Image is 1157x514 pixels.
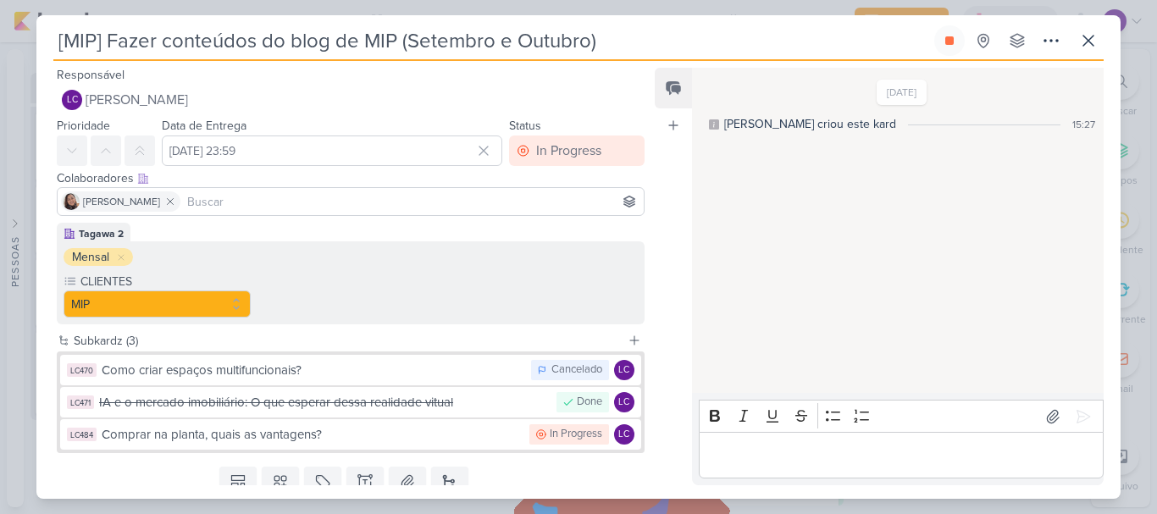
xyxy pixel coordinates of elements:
[1072,117,1095,132] div: 15:27
[57,169,645,187] div: Colaboradores
[162,119,246,133] label: Data de Entrega
[102,425,521,445] div: Comprar na planta, quais as vantagens?
[699,400,1104,433] div: Editor toolbar
[618,430,629,439] p: LC
[86,90,188,110] span: [PERSON_NAME]
[60,387,641,417] button: LC471 IA e o mercado imobiliário: O que esperar dessa realidade vitual Done LC
[64,290,251,318] button: MIP
[57,68,125,82] label: Responsável
[614,360,634,380] div: Laís Costa
[577,394,602,411] div: Done
[699,432,1104,478] div: Editor editing area: main
[99,393,548,412] div: IA e o mercado imobiliário: O que esperar dessa realidade vitual
[60,355,641,385] button: LC470 Como criar espaços multifuncionais? Cancelado LC
[184,191,640,212] input: Buscar
[614,424,634,445] div: Laís Costa
[618,366,629,375] p: LC
[724,115,896,133] div: [PERSON_NAME] criou este kard
[536,141,601,161] div: In Progress
[509,119,541,133] label: Status
[74,332,621,350] div: Subkardz (3)
[943,34,956,47] div: Parar relógio
[79,273,251,290] label: CLIENTES
[509,135,645,166] button: In Progress
[62,90,82,110] div: Laís Costa
[57,85,645,115] button: LC [PERSON_NAME]
[63,193,80,210] img: Sharlene Khoury
[67,428,97,441] div: LC484
[57,119,110,133] label: Prioridade
[67,96,78,105] p: LC
[550,426,602,443] div: In Progress
[162,135,502,166] input: Select a date
[551,362,602,379] div: Cancelado
[614,392,634,412] div: Laís Costa
[83,194,160,209] span: [PERSON_NAME]
[102,361,523,380] div: Como criar espaços multifuncionais?
[60,419,641,450] button: LC484 Comprar na planta, quais as vantagens? In Progress LC
[618,398,629,407] p: LC
[72,248,109,266] div: Mensal
[67,363,97,377] div: LC470
[67,395,94,409] div: LC471
[79,226,124,241] div: Tagawa 2
[53,25,931,56] input: Kard Sem Título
